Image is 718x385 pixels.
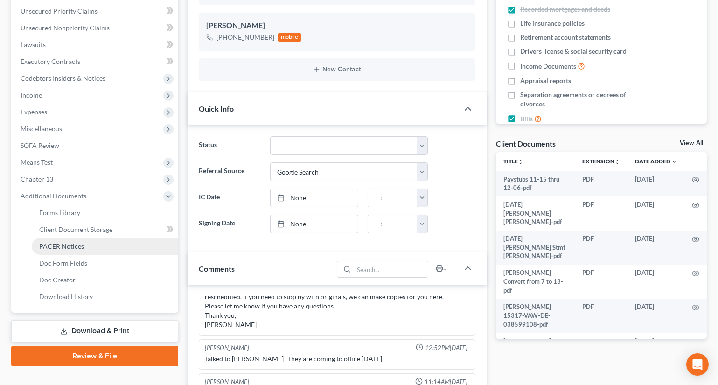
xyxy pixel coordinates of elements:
a: Lawsuits [13,36,178,53]
span: Doc Creator [39,276,76,284]
span: Means Test [21,158,53,166]
td: PDF [575,196,627,230]
input: -- : -- [368,189,418,207]
span: 12:52PM[DATE] [425,343,467,352]
a: PACER Notices [32,238,178,255]
div: Talked to [PERSON_NAME] - they are coming to office [DATE] [205,354,469,364]
a: Unsecured Priority Claims [13,3,178,20]
a: Review & File [11,346,178,366]
td: PDF [575,333,627,367]
span: SOFA Review [21,141,59,149]
a: Doc Creator [32,272,178,288]
a: None [271,189,358,207]
span: Chapter 13 [21,175,53,183]
div: [PERSON_NAME] [205,343,249,352]
span: Doc Form Fields [39,259,87,267]
input: -- : -- [368,215,418,233]
span: PACER Notices [39,242,84,250]
span: Forms Library [39,209,80,217]
td: [PERSON_NAME] 15317-VAW-DE-038599103-pdf [496,333,575,367]
span: Retirement account statements [520,33,611,42]
span: Recorded mortgages and deeds [520,5,610,14]
span: Codebtors Insiders & Notices [21,74,105,82]
td: PDF [575,265,627,299]
i: expand_more [671,159,677,165]
div: Client Documents [496,139,556,148]
span: Comments [199,264,235,273]
td: [DATE] [627,333,684,367]
td: [DATE] [PERSON_NAME] Stmt [PERSON_NAME]-pdf [496,231,575,265]
td: PDF [575,171,627,196]
a: Download History [32,288,178,305]
td: [DATE] [627,299,684,333]
input: Search... [354,261,428,277]
a: Unsecured Nonpriority Claims [13,20,178,36]
label: Referral Source [194,162,265,181]
div: Open Intercom Messenger [686,353,709,376]
a: Client Document Storage [32,221,178,238]
td: [PERSON_NAME]- Convert from 7 to 13-pdf [496,265,575,299]
a: Forms Library [32,204,178,221]
button: New Contact [206,66,468,73]
span: Unsecured Priority Claims [21,7,98,15]
td: Paystubs 11-15 thru 12-06-pdf [496,171,575,196]
a: Doc Form Fields [32,255,178,272]
span: Bills [520,114,533,124]
a: Executory Contracts [13,53,178,70]
a: SOFA Review [13,137,178,154]
td: [PERSON_NAME] 15317-VAW-DE-038599108-pdf [496,299,575,333]
span: Client Document Storage [39,225,112,233]
a: Titleunfold_more [503,158,523,165]
span: Additional Documents [21,192,86,200]
span: Executory Contracts [21,57,80,65]
span: Drivers license & social security card [520,47,627,56]
td: [DATE] [627,231,684,265]
a: Date Added expand_more [635,158,677,165]
div: mobile [278,33,301,42]
td: PDF [575,231,627,265]
td: PDF [575,299,627,333]
a: Download & Print [11,320,178,342]
span: Appraisal reports [520,76,571,85]
span: Miscellaneous [21,125,62,133]
label: Status [194,136,265,155]
a: Extensionunfold_more [582,158,620,165]
span: Quick Info [199,104,234,113]
td: [DATE] [627,171,684,196]
span: Download History [39,293,93,301]
span: Income [21,91,42,99]
div: [PHONE_NUMBER] [216,33,274,42]
span: Expenses [21,108,47,116]
i: unfold_more [518,159,523,165]
label: Signing Date [194,215,265,233]
a: None [271,215,358,233]
a: View All [680,140,703,147]
label: IC Date [194,189,265,207]
td: [DATE] [627,196,684,230]
div: [PERSON_NAME] [206,20,468,31]
span: Lawsuits [21,41,46,49]
span: Unsecured Nonpriority Claims [21,24,110,32]
td: [DATE] [627,265,684,299]
span: Separation agreements or decrees of divorces [520,90,646,109]
td: [DATE] [PERSON_NAME] [PERSON_NAME]-pdf [496,196,575,230]
span: Income Documents [520,62,576,71]
span: Life insurance policies [520,19,585,28]
i: unfold_more [614,159,620,165]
